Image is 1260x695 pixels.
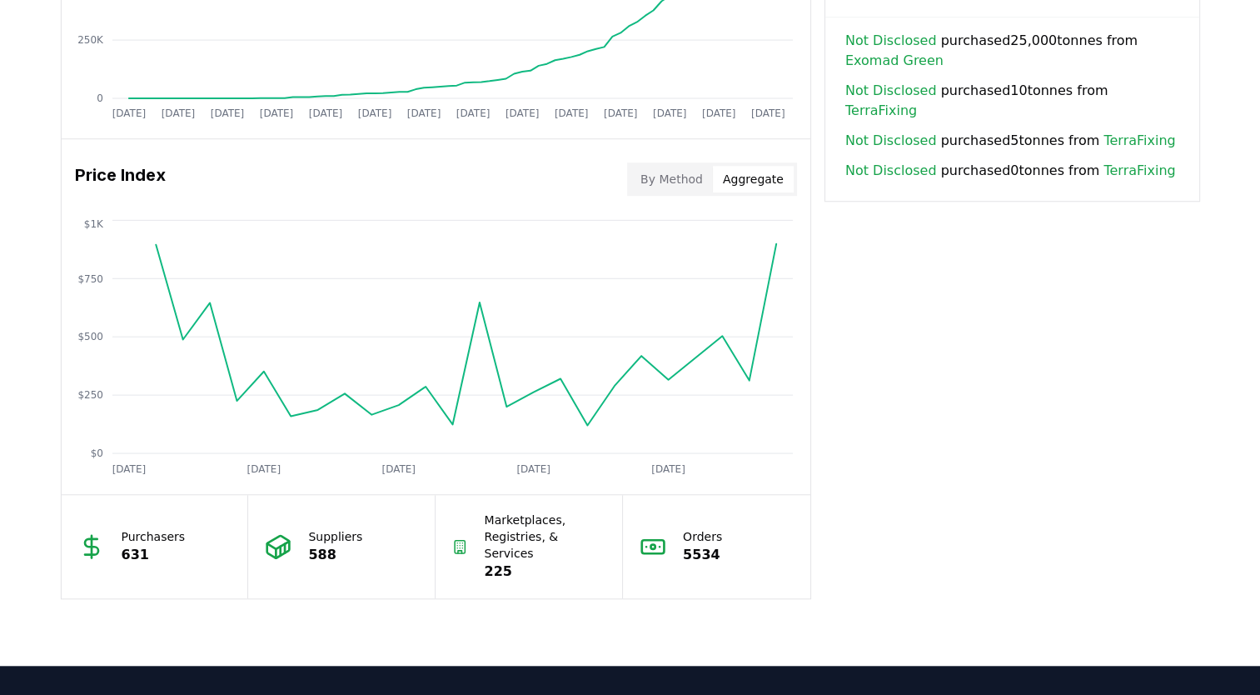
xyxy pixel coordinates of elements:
tspan: 250K [77,34,104,46]
tspan: [DATE] [112,107,146,119]
a: TerraFixing [845,101,917,121]
tspan: [DATE] [505,107,540,119]
p: Purchasers [122,528,186,545]
tspan: [DATE] [247,462,281,474]
tspan: [DATE] [308,107,342,119]
tspan: [DATE] [210,107,244,119]
tspan: [DATE] [161,107,195,119]
tspan: [DATE] [456,107,490,119]
tspan: [DATE] [751,107,785,119]
tspan: [DATE] [357,107,391,119]
span: purchased 25,000 tonnes from [845,31,1179,71]
tspan: $0 [90,447,102,459]
span: purchased 10 tonnes from [845,81,1179,121]
tspan: [DATE] [516,462,550,474]
a: TerraFixing [1103,161,1175,181]
tspan: [DATE] [702,107,736,119]
a: Not Disclosed [845,31,937,51]
span: purchased 0 tonnes from [845,161,1176,181]
tspan: [DATE] [259,107,293,119]
a: TerraFixing [1103,131,1175,151]
p: Marketplaces, Registries, & Services [485,512,606,562]
button: By Method [630,166,713,192]
p: 588 [308,545,362,565]
tspan: $250 [77,389,103,401]
tspan: $1K [83,217,103,229]
p: 225 [485,562,606,582]
tspan: [DATE] [653,107,687,119]
p: Suppliers [308,528,362,545]
p: Orders [683,528,722,545]
tspan: [DATE] [651,462,685,474]
tspan: [DATE] [112,462,146,474]
a: Exomad Green [845,51,944,71]
a: Not Disclosed [845,161,937,181]
tspan: [DATE] [406,107,441,119]
a: Not Disclosed [845,81,937,101]
tspan: 0 [97,92,103,104]
span: purchased 5 tonnes from [845,131,1176,151]
a: Not Disclosed [845,131,937,151]
tspan: [DATE] [604,107,638,119]
button: Aggregate [713,166,794,192]
tspan: [DATE] [381,462,416,474]
tspan: $500 [77,331,103,342]
p: 5534 [683,545,722,565]
tspan: $750 [77,272,103,284]
h3: Price Index [75,162,166,196]
tspan: [DATE] [555,107,589,119]
p: 631 [122,545,186,565]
